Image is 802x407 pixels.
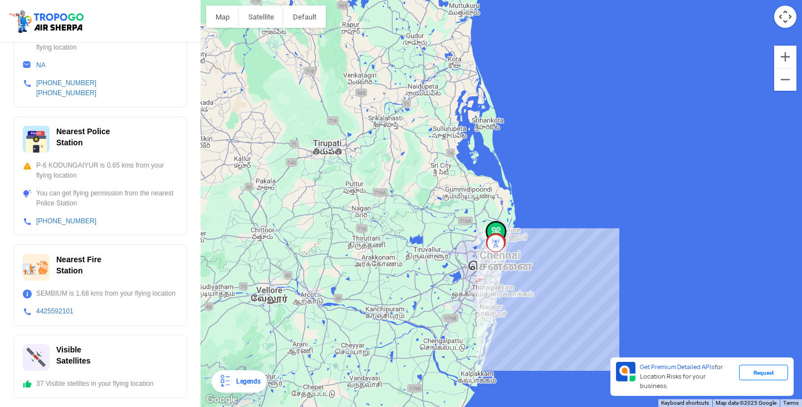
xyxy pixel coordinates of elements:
[23,379,178,389] div: 37 Visible stellites in your flying location
[203,393,240,407] a: Open this area in Google Maps (opens a new window)
[206,6,239,28] button: Show street map
[774,6,796,28] button: Map camera controls
[774,46,796,68] button: Zoom in
[23,188,178,208] div: You can get flying permission from the nearest Police Station
[23,288,178,298] div: SEMBIUM is 1.68 kms from your flying location
[232,375,260,388] div: Legends
[56,255,101,275] span: Nearest Fire Station
[36,217,96,225] a: [PHONE_NUMBER]
[203,393,240,407] img: Google
[36,79,96,87] a: [PHONE_NUMBER]
[8,8,87,34] img: ic_tgdronemaps.svg
[640,363,715,371] span: Get Premium Detailed APIs
[783,400,799,406] a: Terms
[239,6,283,28] button: Show satellite imagery
[56,127,110,147] span: Nearest Police Station
[739,365,788,380] div: Request
[218,375,232,388] img: Legends
[716,400,776,406] span: Map data ©2025 Google
[635,362,739,391] div: for Location Risks for your business.
[23,126,50,153] img: ic_police_station.svg
[36,307,74,315] a: 4425592101
[36,61,46,69] a: NA
[661,399,709,407] button: Keyboard shortcuts
[774,68,796,91] button: Zoom out
[23,160,178,180] div: P-6 KODUNGAIYUR is 0.65 kms from your flying location
[23,344,50,371] img: ic_satellites.svg
[56,345,90,365] span: Visible Satellites
[36,89,96,97] a: [PHONE_NUMBER]
[616,362,635,381] img: Premium APIs
[23,254,50,281] img: ic_firestation.svg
